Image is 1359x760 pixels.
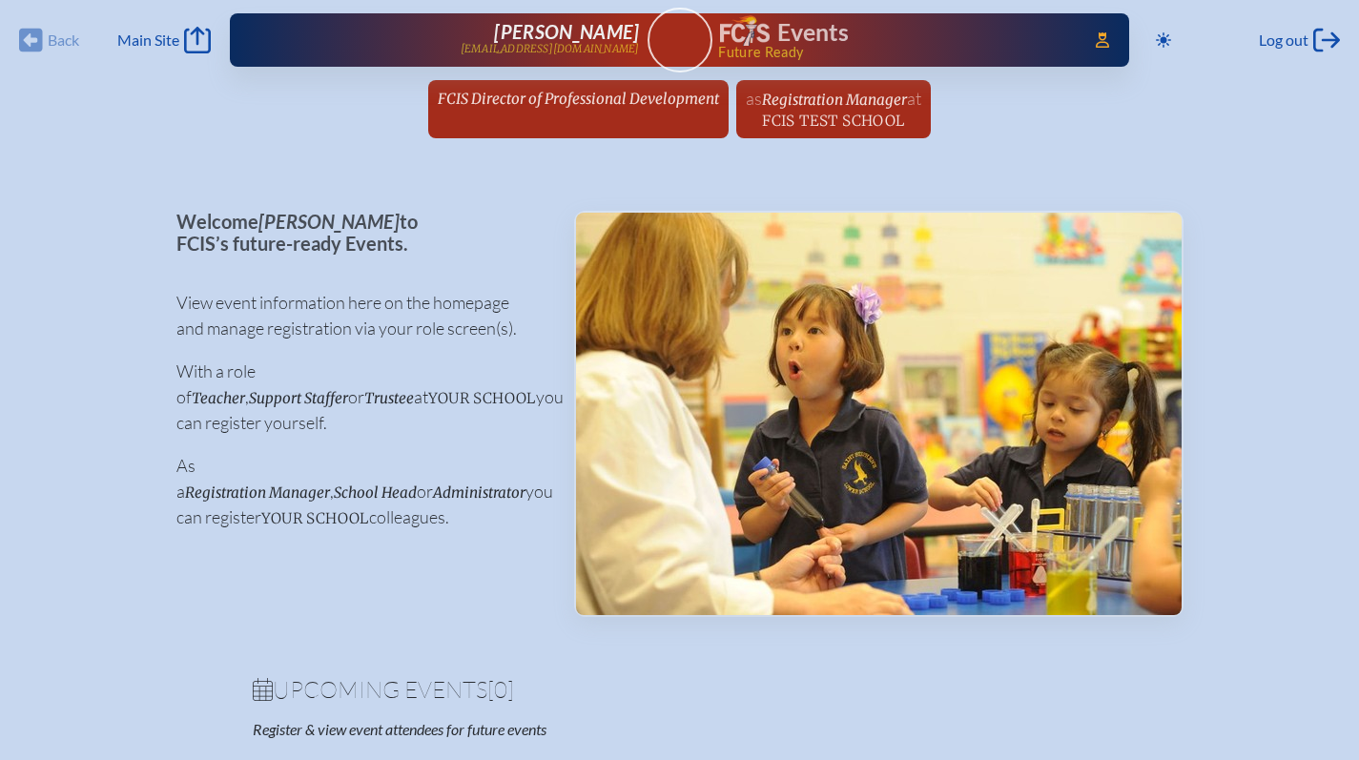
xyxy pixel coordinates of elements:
[738,80,929,138] a: asRegistration ManageratFCIS Test School
[291,21,640,59] a: [PERSON_NAME][EMAIL_ADDRESS][DOMAIN_NAME]
[249,389,348,407] span: Support Staffer
[487,675,514,704] span: [0]
[261,509,369,527] span: your school
[192,389,245,407] span: Teacher
[430,80,727,116] a: FCIS Director of Professional Development
[428,389,536,407] span: your school
[176,359,544,436] p: With a role of , or at you can register yourself.
[1259,31,1308,50] span: Log out
[648,8,712,72] a: User Avatar
[364,389,414,407] span: Trustee
[176,453,544,530] p: As a , or you can register colleagues.
[185,483,330,502] span: Registration Manager
[433,483,525,502] span: Administrator
[117,27,211,53] a: Main Site
[746,88,762,109] span: as
[258,210,400,233] span: [PERSON_NAME]
[639,5,720,86] img: User Avatar
[176,211,544,254] p: Welcome to FCIS’s future-ready Events.
[720,15,1069,59] div: FCIS Events — Future ready
[494,20,639,43] span: [PERSON_NAME]
[907,88,921,109] span: at
[762,91,907,109] span: Registration Manager
[461,43,640,55] p: [EMAIL_ADDRESS][DOMAIN_NAME]
[438,90,719,108] span: FCIS Director of Professional Development
[117,31,179,50] span: Main Site
[253,678,1107,701] h1: Upcoming Events
[176,290,544,341] p: View event information here on the homepage and manage registration via your role screen(s).
[253,720,756,739] p: Register & view event attendees for future events
[334,483,417,502] span: School Head
[718,46,1068,59] span: Future Ready
[576,213,1182,615] img: Events
[762,112,904,130] span: FCIS Test School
